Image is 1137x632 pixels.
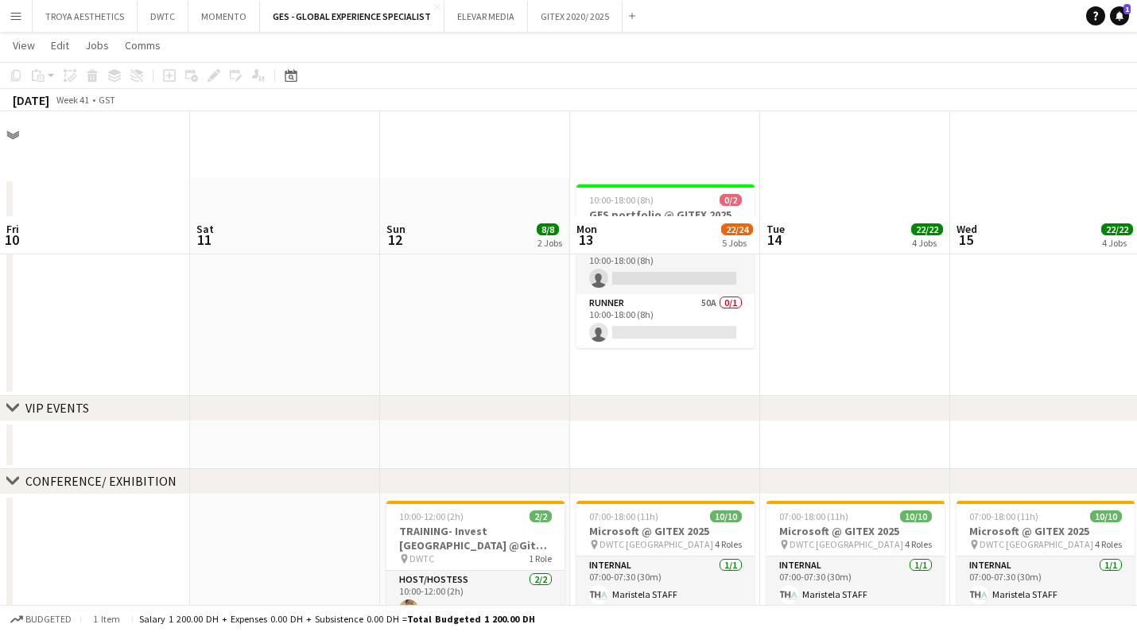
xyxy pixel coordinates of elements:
[399,510,464,522] span: 10:00-12:00 (2h)
[1101,223,1133,235] span: 22/22
[710,510,742,522] span: 10/10
[766,556,945,611] app-card-role: Internal1/107:00-07:30 (30m)Maristela STAFF
[13,92,49,108] div: [DATE]
[905,538,932,550] span: 4 Roles
[384,231,406,249] span: 12
[779,510,848,522] span: 07:00-18:00 (11h)
[1123,4,1131,14] span: 1
[25,400,89,416] div: VIP EVENTS
[912,237,942,249] div: 4 Jobs
[537,223,559,235] span: 8/8
[13,38,35,52] span: View
[260,1,444,32] button: GES - GLOBAL EXPERIENCE SPECIALIST
[600,538,713,550] span: DWTC [GEOGRAPHIC_DATA]
[957,524,1135,538] h3: Microsoft @ GITEX 2025
[900,510,932,522] span: 10/10
[721,223,753,235] span: 22/24
[6,222,19,236] span: Fri
[188,1,260,32] button: MOMENTO
[957,222,977,236] span: Wed
[1095,538,1122,550] span: 4 Roles
[589,194,654,206] span: 10:00-18:00 (8h)
[87,613,126,625] span: 1 item
[969,510,1038,522] span: 07:00-18:00 (11h)
[576,240,755,294] app-card-role: Host/Hostess60A0/110:00-18:00 (8h)
[911,223,943,235] span: 22/22
[980,538,1093,550] span: DWTC [GEOGRAPHIC_DATA]
[790,538,903,550] span: DWTC [GEOGRAPHIC_DATA]
[720,194,742,206] span: 0/2
[528,1,623,32] button: GITEX 2020/ 2025
[764,231,785,249] span: 14
[576,184,755,348] app-job-card: 10:00-18:00 (8h)0/2GES portfolio @ GITEX 2025 DWTC [GEOGRAPHIC_DATA]2 RolesHost/Hostess60A0/110:0...
[386,524,565,553] h3: TRAINING- Invest [GEOGRAPHIC_DATA] @Gitex 2025
[530,510,552,522] span: 2/2
[1102,237,1132,249] div: 4 Jobs
[574,231,597,249] span: 13
[954,231,977,249] span: 15
[85,38,109,52] span: Jobs
[386,222,406,236] span: Sun
[8,611,74,628] button: Budgeted
[51,38,69,52] span: Edit
[6,35,41,56] a: View
[194,231,214,249] span: 11
[1090,510,1122,522] span: 10/10
[139,613,535,625] div: Salary 1 200.00 DH + Expenses 0.00 DH + Subsistence 0.00 DH =
[444,1,528,32] button: ELEVAR MEDIA
[576,524,755,538] h3: Microsoft @ GITEX 2025
[125,38,161,52] span: Comms
[576,294,755,348] app-card-role: Runner50A0/110:00-18:00 (8h)
[79,35,115,56] a: Jobs
[407,613,535,625] span: Total Budgeted 1 200.00 DH
[589,510,658,522] span: 07:00-18:00 (11h)
[957,556,1135,611] app-card-role: Internal1/107:00-07:30 (30m)Maristela STAFF
[25,473,177,489] div: CONFERENCE/ EXHIBITION
[118,35,167,56] a: Comms
[529,553,552,564] span: 1 Role
[25,614,72,625] span: Budgeted
[45,35,76,56] a: Edit
[409,553,434,564] span: DWTC
[33,1,138,32] button: TROYA AESTHETICS
[722,237,752,249] div: 5 Jobs
[52,94,92,106] span: Week 41
[99,94,115,106] div: GST
[4,231,19,249] span: 10
[715,538,742,550] span: 4 Roles
[766,222,785,236] span: Tue
[1110,6,1129,25] a: 1
[576,222,597,236] span: Mon
[576,207,755,222] h3: GES portfolio @ GITEX 2025
[576,556,755,611] app-card-role: Internal1/107:00-07:30 (30m)Maristela STAFF
[537,237,562,249] div: 2 Jobs
[138,1,188,32] button: DWTC
[196,222,214,236] span: Sat
[766,524,945,538] h3: Microsoft @ GITEX 2025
